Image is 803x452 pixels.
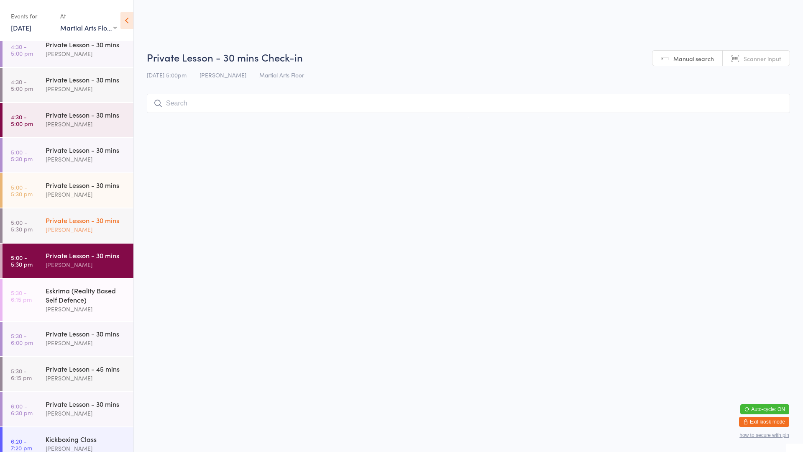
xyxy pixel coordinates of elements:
div: Private Lesson - 30 mins [46,145,126,154]
button: Auto-cycle: ON [740,404,789,414]
time: 4:30 - 5:00 pm [11,43,33,56]
a: 5:30 -6:15 pmPrivate Lesson - 45 mins[PERSON_NAME] [3,357,133,391]
button: how to secure with pin [739,432,789,438]
a: 5:00 -5:30 pmPrivate Lesson - 30 mins[PERSON_NAME] [3,244,133,278]
time: 5:00 - 5:30 pm [11,219,33,232]
a: 5:00 -5:30 pmPrivate Lesson - 30 mins[PERSON_NAME] [3,138,133,172]
a: 6:00 -6:30 pmPrivate Lesson - 30 mins[PERSON_NAME] [3,392,133,426]
div: [PERSON_NAME] [46,338,126,348]
time: 5:30 - 6:15 pm [11,367,32,381]
div: Martial Arts Floor [60,23,117,32]
a: 4:30 -5:00 pmPrivate Lesson - 30 mins[PERSON_NAME] [3,33,133,67]
a: 5:30 -6:15 pmEskrima (Reality Based Self Defence)[PERSON_NAME] [3,279,133,321]
time: 6:00 - 6:30 pm [11,403,33,416]
div: Private Lesson - 30 mins [46,251,126,260]
a: 5:00 -5:30 pmPrivate Lesson - 30 mins[PERSON_NAME] [3,173,133,208]
input: Search [147,94,790,113]
div: At [60,9,117,23]
span: Martial Arts Floor [259,71,304,79]
div: Private Lesson - 30 mins [46,40,126,49]
a: 5:00 -5:30 pmPrivate Lesson - 30 mins[PERSON_NAME] [3,208,133,243]
a: 4:30 -5:00 pmPrivate Lesson - 30 mins[PERSON_NAME] [3,68,133,102]
time: 5:30 - 6:15 pm [11,289,32,303]
div: Private Lesson - 30 mins [46,399,126,408]
div: Events for [11,9,52,23]
span: [DATE] 5:00pm [147,71,187,79]
div: [PERSON_NAME] [46,225,126,234]
div: [PERSON_NAME] [46,119,126,129]
span: Scanner input [744,54,781,63]
div: [PERSON_NAME] [46,373,126,383]
span: [PERSON_NAME] [199,71,246,79]
div: Eskrima (Reality Based Self Defence) [46,286,126,304]
time: 4:30 - 5:00 pm [11,113,33,127]
span: Manual search [673,54,714,63]
div: Private Lesson - 30 mins [46,329,126,338]
h2: Private Lesson - 30 mins Check-in [147,50,790,64]
div: [PERSON_NAME] [46,49,126,59]
div: Private Lesson - 30 mins [46,110,126,119]
div: [PERSON_NAME] [46,260,126,270]
time: 6:20 - 7:20 pm [11,438,32,451]
div: [PERSON_NAME] [46,190,126,199]
div: Private Lesson - 30 mins [46,75,126,84]
a: 5:30 -6:00 pmPrivate Lesson - 30 mins[PERSON_NAME] [3,322,133,356]
time: 5:00 - 5:30 pm [11,149,33,162]
div: [PERSON_NAME] [46,304,126,314]
time: 5:00 - 5:30 pm [11,184,33,197]
div: Kickboxing Class [46,434,126,444]
div: [PERSON_NAME] [46,408,126,418]
div: Private Lesson - 45 mins [46,364,126,373]
a: [DATE] [11,23,31,32]
time: 5:00 - 5:30 pm [11,254,33,267]
button: Exit kiosk mode [739,417,789,427]
div: Private Lesson - 30 mins [46,180,126,190]
a: 4:30 -5:00 pmPrivate Lesson - 30 mins[PERSON_NAME] [3,103,133,137]
time: 5:30 - 6:00 pm [11,332,33,346]
div: Private Lesson - 30 mins [46,216,126,225]
div: [PERSON_NAME] [46,154,126,164]
div: [PERSON_NAME] [46,84,126,94]
time: 4:30 - 5:00 pm [11,78,33,92]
